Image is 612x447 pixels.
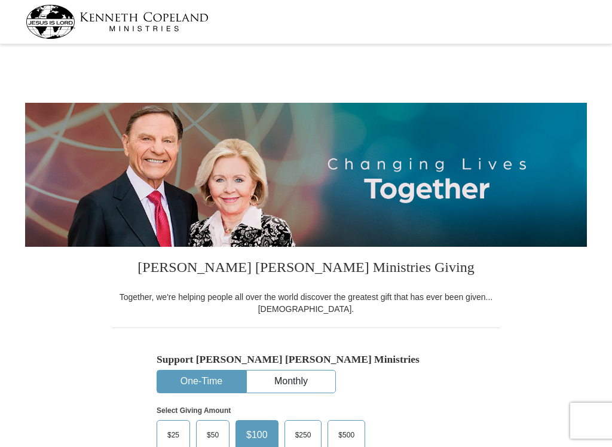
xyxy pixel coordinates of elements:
span: $500 [332,426,360,444]
span: $50 [201,426,225,444]
div: Together, we're helping people all over the world discover the greatest gift that has ever been g... [112,291,500,315]
span: $100 [240,426,274,444]
img: kcm-header-logo.svg [26,5,209,39]
span: $250 [289,426,317,444]
button: One-Time [157,371,246,393]
button: Monthly [247,371,335,393]
h5: Support [PERSON_NAME] [PERSON_NAME] Ministries [157,353,455,366]
h3: [PERSON_NAME] [PERSON_NAME] Ministries Giving [112,247,500,291]
strong: Select Giving Amount [157,406,231,415]
span: $25 [161,426,185,444]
